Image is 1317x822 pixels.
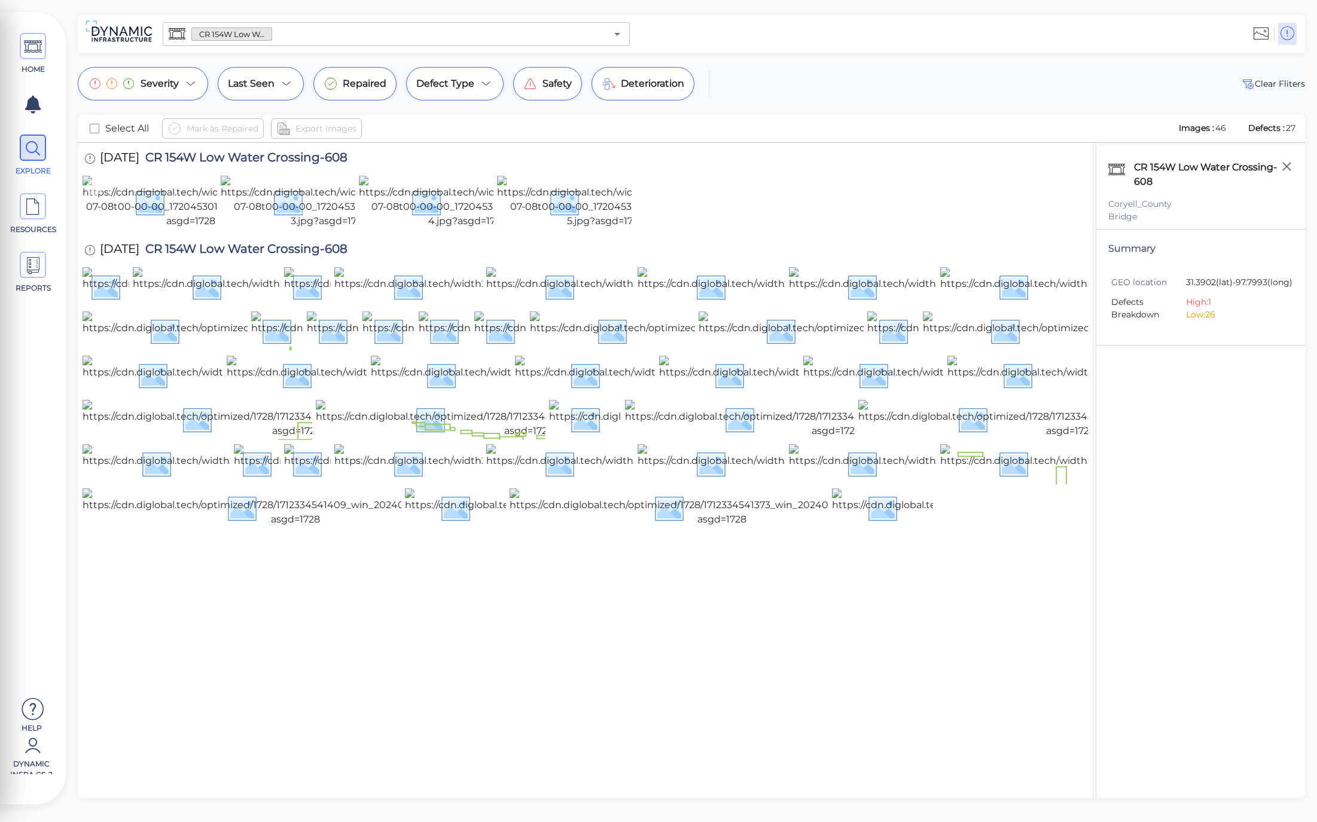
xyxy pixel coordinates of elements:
[133,267,556,305] img: https://cdn.diglobal.tech/width210/1728/1712334541808_win_20240326_12_27_02_pro.jpg?asgd=1728
[359,176,575,228] img: https://cdn.diglobal.tech/width210/1728/2024-07-08t00-00-00_1720453015495_cr-154-4.jpg?asgd=1728
[1266,768,1308,813] iframe: Chat
[6,759,57,774] span: Dynamic Infra CS-2
[83,400,510,438] img: https://cdn.diglobal.tech/optimized/1728/1712334541562_win_20240326_12_23_04_pro.jpg?asgd=1728
[8,166,59,176] span: EXPLORE
[227,356,648,394] img: https://cdn.diglobal.tech/width210/1728/1712334541644_win_20240326_12_23_18_pro.jpg?asgd=1728
[699,311,1126,350] img: https://cdn.diglobal.tech/optimized/1728/1712334541688_win_20240326_12_25_02_pro.jpg?asgd=1728
[530,311,956,350] img: https://cdn.diglobal.tech/optimized/1728/1712334541696_win_20240326_12_23_37_pro.jpg?asgd=1728
[549,400,968,438] img: https://cdn.diglobal.tech/width210/1728/1712334541527_win_20240326_12_21_59_pro.jpg?asgd=1728
[6,252,60,294] a: REPORTS
[83,488,508,527] img: https://cdn.diglobal.tech/optimized/1728/1712334541409_win_20240326_12_16_53_pro.jpg?asgd=1728
[474,311,897,350] img: https://cdn.diglobal.tech/width210/1728/1712334541704_win_20240326_12_23_47_pro.jpg?asgd=1728
[83,356,501,394] img: https://cdn.diglobal.tech/width210/1728/1712334541652_win_20240326_12_23_31_pro.jpg?asgd=1728
[416,77,474,91] span: Defect Type
[139,243,347,259] span: CR 154W Low Water Crossing-608
[1186,296,1284,308] li: High: 1
[105,121,149,136] span: Select All
[832,488,1251,527] img: https://cdn.diglobal.tech/width210/1728/1712334541362_win_20240326_12_16_25_pro.jpg?asgd=1728
[405,488,823,527] img: https://cdn.diglobal.tech/width210/1728/1712334541392_win_20240326_12_16_14_pro.jpg?asgd=1728
[284,444,706,482] img: https://cdn.diglobal.tech/width210/1728/1712334541480_win_20240326_12_21_05_pro.jpg?asgd=1728
[6,135,60,176] a: EXPLORE
[295,121,356,136] span: Export Images
[1240,77,1305,91] button: Clear Fliters
[234,444,659,482] img: https://cdn.diglobal.tech/width210/1728/1712334541490_win_20240326_12_20_54_pro.jpg?asgd=1728
[789,444,1206,482] img: https://cdn.diglobal.tech/width210/1728/1712334541427_win_20240326_12_17_18_pro.jpg?asgd=1728
[659,356,1080,394] img: https://cdn.diglobal.tech/width210/1728/1712334541599_win_20240326_12_22_52_pro.jpg?asgd=1728
[1111,276,1186,289] span: GEO location
[789,267,1209,305] img: https://cdn.diglobal.tech/width210/1728/1712334541768_win_20240326_12_26_51_pro.jpg?asgd=1728
[1108,210,1293,223] div: Bridge
[284,267,705,305] img: https://cdn.diglobal.tech/width210/1728/1712334541801_win_20240326_12_27_27_pro.jpg?asgd=1728
[251,311,670,350] img: https://cdn.diglobal.tech/width210/1728/1712334541737_win_20240326_12_26_12_pro.jpg?asgd=1728
[542,77,572,91] span: Safety
[6,33,60,75] a: HOME
[1186,308,1284,321] li: Low: 26
[228,77,275,91] span: Last Seen
[515,356,935,394] img: https://cdn.diglobal.tech/width210/1728/1712334541617_win_20240326_12_23_29_pro.jpg?asgd=1728
[1178,123,1215,133] span: Images :
[625,400,1047,438] img: https://cdn.diglobal.tech/optimized/1728/1712334541515_win_20240326_12_21_43_pro.jpg?asgd=1728
[1111,296,1186,321] span: Defects Breakdown
[362,311,779,350] img: https://cdn.diglobal.tech/width210/1728/1712334541721_win_20240326_12_25_19_pro.jpg?asgd=1728
[419,311,840,350] img: https://cdn.diglobal.tech/width210/1728/1712334541712_win_20240326_12_24_06_pro.jpg?asgd=1728
[803,356,1223,394] img: https://cdn.diglobal.tech/width210/1728/1712334541583_win_20240326_12_23_14_pro.jpg?asgd=1728
[83,176,299,228] img: https://cdn.diglobal.tech/width210/1728/2024-07-08t00-00-00_1720453015505_cr-154.jpg?asgd=1728
[638,444,1056,482] img: https://cdn.diglobal.tech/width210/1728/1712334541441_win_20240326_12_21_14_pro.jpg?asgd=1728
[271,118,362,139] button: Export Images
[343,77,386,91] span: Repaired
[192,29,272,40] span: CR 154W Low Water Crossing-608
[1108,198,1293,210] div: Coryell_County
[8,64,59,75] span: HOME
[83,444,508,482] img: https://cdn.diglobal.tech/width210/1728/1712334541498_win_20240326_12_20_46_pro.jpg?asgd=1728
[1108,242,1293,256] div: Summary
[867,311,1289,350] img: https://cdn.diglobal.tech/width210/1728/1712334541680_win_20240326_12_24_18_pro.jpg?asgd=1728
[1247,123,1286,133] span: Defects :
[8,283,59,294] span: REPORTS
[6,193,60,235] a: RESOURCES
[141,77,179,91] span: Severity
[1131,157,1293,192] div: CR 154W Low Water Crossing-608
[609,26,626,42] button: Open
[486,267,908,305] img: https://cdn.diglobal.tech/width210/1728/1712334541785_win_20240326_12_26_47_pro.jpg?asgd=1728
[307,311,728,350] img: https://cdn.diglobal.tech/width210/1728/1712334541729_win_20240326_12_25_28_pro.jpg?asgd=1728
[334,444,755,482] img: https://cdn.diglobal.tech/width210/1728/1712334541470_win_20240326_12_21_25_pro.jpg?asgd=1728
[334,267,757,305] img: https://cdn.diglobal.tech/width210/1728/1712334541793_win_20240326_12_26_54_pro.jpg?asgd=1728
[621,77,684,91] span: Deterioration
[638,267,1060,305] img: https://cdn.diglobal.tech/width210/1728/1712334541777_win_20240326_12_26_44_pro.jpg?asgd=1728
[83,311,507,350] img: https://cdn.diglobal.tech/optimized/1728/1712334541744_win_20240326_12_25_12_pro.jpg?asgd=1728
[187,121,258,136] span: Mark as Repaired
[8,224,59,235] span: RESOURCES
[139,151,347,167] span: CR 154W Low Water Crossing-608
[83,267,499,305] img: https://cdn.diglobal.tech/width210/1728/1712334541812_win_20240326_12_27_15_pro.jpg?asgd=1728
[858,400,1282,438] img: https://cdn.diglobal.tech/optimized/1728/1712334541507_win_20240326_12_21_33_pro.jpg?asgd=1728
[100,151,139,167] span: [DATE]
[1286,123,1295,133] span: 27
[1215,123,1226,133] span: 46
[316,400,742,438] img: https://cdn.diglobal.tech/optimized/1728/1712334541542_win_20240326_12_22_33_pro.jpg?asgd=1728
[221,176,437,228] img: https://cdn.diglobal.tech/width210/1728/2024-07-08t00-00-00_1720453015502_cr-154-3.jpg?asgd=1728
[1186,276,1292,290] span: 31.3902 (lat) -97.7993 (long)
[100,243,139,259] span: [DATE]
[371,356,792,394] img: https://cdn.diglobal.tech/width210/1728/1712334541636_win_20240326_12_23_27_pro.jpg?asgd=1728
[497,176,714,228] img: https://cdn.diglobal.tech/width210/1728/2024-07-08t00-00-00_1720453015479_cr-154-5.jpg?asgd=1728
[510,488,934,527] img: https://cdn.diglobal.tech/optimized/1728/1712334541373_win_20240326_12_16_43_pro.jpg?asgd=1728
[162,118,264,139] button: Mark as Repaired
[6,723,57,732] span: Help
[486,444,906,482] img: https://cdn.diglobal.tech/width210/1728/1712334541457_win_20240326_12_17_22_pro.jpg?asgd=1728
